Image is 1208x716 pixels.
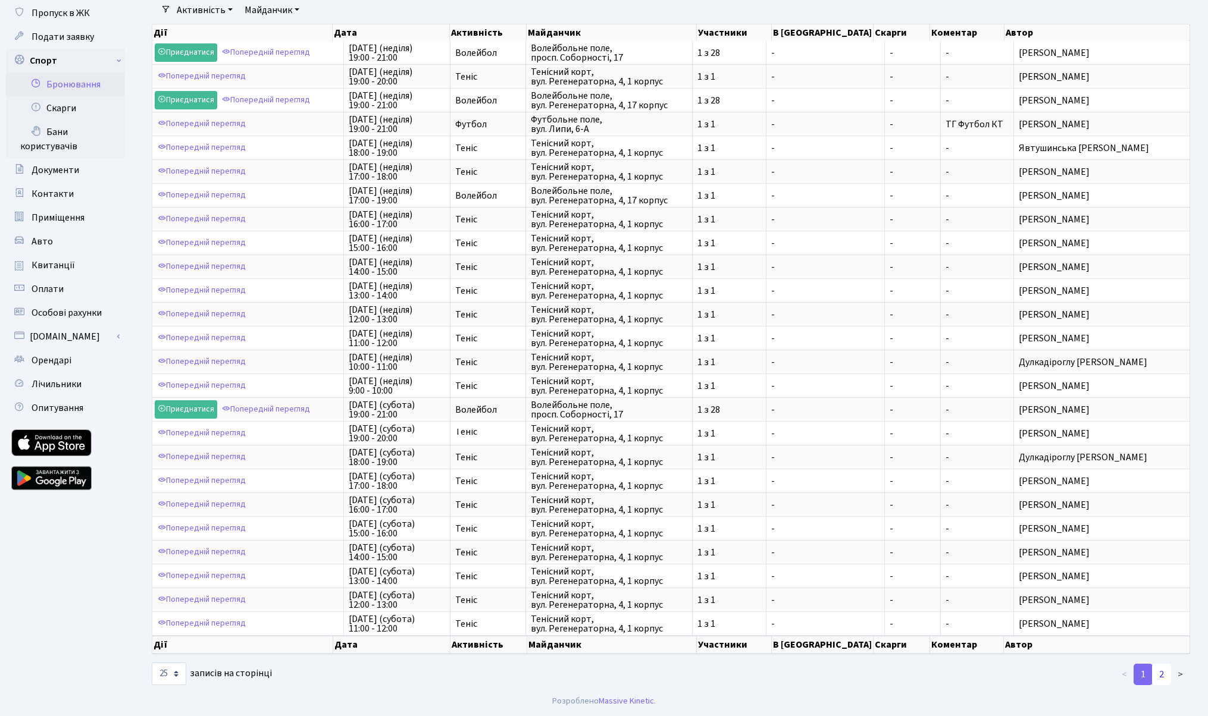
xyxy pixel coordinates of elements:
span: - [946,475,949,488]
span: [PERSON_NAME] [1019,167,1185,177]
span: - [946,284,949,297]
span: Тенісний корт, вул. Регенераторна, 4, 1 корпус [531,210,687,229]
span: - [771,476,880,486]
span: - [946,546,949,559]
a: Квитанції [6,253,125,277]
span: - [946,213,949,226]
span: [DATE] (неділя) 14:00 - 15:00 [349,257,445,277]
span: Лічильники [32,378,82,391]
span: - [946,237,949,250]
span: 1 з 1 [697,334,761,343]
a: Опитування [6,396,125,420]
span: - [890,96,935,105]
span: - [890,191,935,200]
th: Автор [1004,24,1190,41]
span: - [771,571,880,581]
span: 1 з 28 [697,405,761,414]
span: Авто [32,235,53,248]
a: Попередній перегляд [155,186,249,205]
th: Скарги [874,636,930,654]
span: [DATE] (неділя) 17:00 - 18:00 [349,162,445,181]
a: Massive Kinetic [599,695,654,707]
span: [DATE] (неділя) 9:00 - 10:00 [349,376,445,395]
a: Приєднатися [155,43,217,62]
span: [PERSON_NAME] [1019,310,1185,319]
span: 1 з 1 [697,191,761,200]
span: [DATE] (неділя) 19:00 - 21:00 [349,43,445,62]
span: - [890,476,935,486]
a: Особові рахунки [6,301,125,325]
span: [PERSON_NAME] [1019,548,1185,557]
span: [DATE] (субота) 19:00 - 20:00 [349,424,445,443]
a: 1 [1134,664,1153,685]
a: Попередній перегляд [155,257,249,276]
a: Бронювання [6,73,125,96]
span: Теніс [455,72,521,81]
span: Тенісний корт, вул. Регенераторна, 4, 1 корпус [531,162,687,181]
a: Оплати [6,277,125,301]
span: - [946,189,949,202]
span: [PERSON_NAME] [1019,334,1185,343]
th: В [GEOGRAPHIC_DATA] [772,24,874,41]
a: Попередній перегляд [155,543,249,561]
span: 1 з 1 [697,548,761,557]
span: - [946,308,949,321]
span: - [771,357,880,367]
span: - [890,571,935,581]
span: Теніс [455,429,521,438]
span: - [890,334,935,343]
span: [DATE] (субота) 13:00 - 14:00 [349,567,445,586]
a: Попередній перегляд [155,519,249,538]
span: - [771,120,880,129]
span: - [890,619,935,629]
span: Теніс [455,215,521,224]
div: Розроблено . [552,695,656,708]
span: - [890,215,935,224]
span: [PERSON_NAME] [1019,262,1185,272]
span: [DATE] (неділя) 19:00 - 21:00 [349,91,445,110]
span: 1 з 1 [697,571,761,581]
span: Подати заявку [32,30,94,43]
a: Попередній перегляд [155,115,249,133]
span: Волейбольне поле, просп. Соборності, 17 [531,43,687,62]
span: [PERSON_NAME] [1019,429,1185,438]
span: [DATE] (субота) 19:00 - 21:00 [349,400,445,419]
span: Тенісний корт, вул. Регенераторна, 4, 1 корпус [531,67,687,86]
span: Теніс [455,238,521,248]
span: - [771,595,880,605]
span: Теніс [455,595,521,605]
span: [DATE] (неділя) 13:00 - 14:00 [349,281,445,300]
span: - [946,570,949,583]
span: - [946,403,949,416]
span: - [890,548,935,557]
a: Пропуск в ЖК [6,1,125,25]
span: 1 з 1 [697,381,761,391]
span: [DATE] (неділя) 17:00 - 19:00 [349,186,445,205]
th: Дата [333,636,451,654]
span: - [771,548,880,557]
span: - [771,500,880,510]
span: Волейбольне поле, вул. Регенераторна, 4, 17 корпус [531,186,687,205]
span: 1 з 1 [697,215,761,224]
a: Попередній перегляд [219,43,313,62]
span: Тенісний корт, вул. Регенераторна, 4, 1 корпус [531,543,687,562]
th: Участники [697,24,772,41]
span: Орендарі [32,354,71,367]
span: [PERSON_NAME] [1019,120,1185,129]
th: Автор [1004,636,1190,654]
a: Попередній перегляд [155,234,249,252]
span: 1 з 1 [697,262,761,272]
a: Попередній перегляд [155,162,249,181]
a: 2 [1152,664,1171,685]
span: [PERSON_NAME] [1019,238,1185,248]
span: - [946,332,949,345]
span: Теніс [455,524,521,533]
a: Попередній перегляд [219,91,313,109]
span: Тенісний корт, вул. Регенераторна, 4, 1 корпус [531,257,687,277]
span: Волейбол [455,48,521,58]
a: Спорт [6,49,125,73]
span: Контакти [32,187,74,200]
span: 1 з 1 [697,429,761,438]
a: Попередній перегляд [155,472,249,490]
span: - [771,524,880,533]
